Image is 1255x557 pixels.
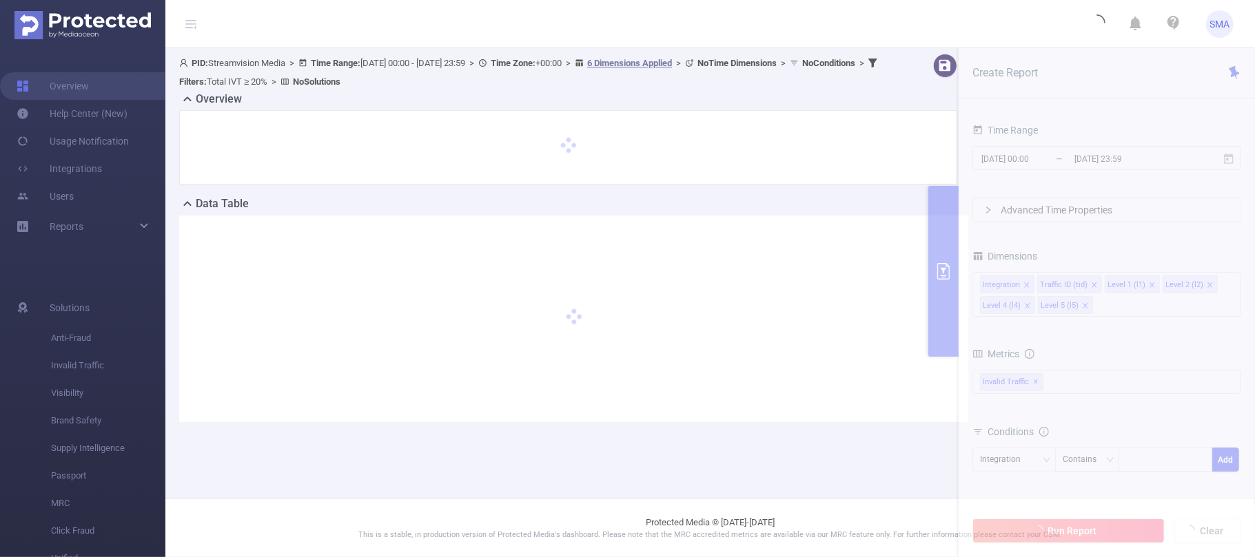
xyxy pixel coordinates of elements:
b: PID: [192,58,208,68]
span: Streamvision Media [DATE] 00:00 - [DATE] 23:59 +00:00 [179,58,881,87]
span: Passport [51,462,165,490]
span: Invalid Traffic [51,352,165,379]
i: icon: user [179,59,192,67]
span: > [285,58,298,68]
b: No Solutions [293,76,340,87]
span: Brand Safety [51,407,165,434]
span: MRC [51,490,165,517]
span: SMA [1210,10,1230,38]
span: > [855,58,868,68]
span: Supply Intelligence [51,434,165,462]
span: Total IVT ≥ 20% [179,76,267,87]
b: Time Range: [311,58,360,68]
span: Reports [50,221,83,232]
u: 6 Dimensions Applied [587,58,672,68]
a: Help Center (New) [17,100,127,127]
b: Time Zone: [491,58,535,68]
i: icon: loading [1089,14,1105,34]
h2: Data Table [196,196,249,212]
h2: Overview [196,91,242,107]
span: Anti-Fraud [51,324,165,352]
footer: Protected Media © [DATE]-[DATE] [165,498,1255,557]
span: > [465,58,478,68]
b: No Time Dimensions [697,58,777,68]
span: > [672,58,685,68]
p: This is a stable, in production version of Protected Media's dashboard. Please note that the MRC ... [200,529,1221,541]
img: Protected Media [14,11,151,39]
span: > [777,58,790,68]
b: Filters : [179,76,207,87]
a: Integrations [17,155,102,182]
span: > [267,76,280,87]
span: > [562,58,575,68]
span: Visibility [51,379,165,407]
a: Overview [17,72,89,100]
b: No Conditions [802,58,855,68]
a: Reports [50,213,83,240]
span: Click Fraud [51,517,165,545]
a: Usage Notification [17,127,129,155]
a: Users [17,182,74,210]
span: Solutions [50,294,90,322]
